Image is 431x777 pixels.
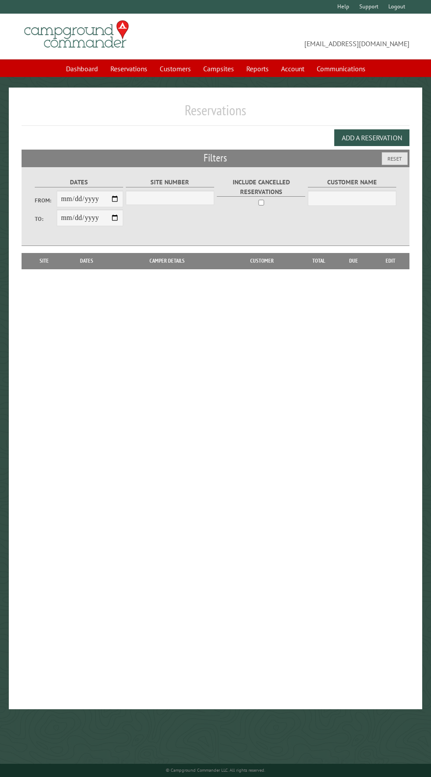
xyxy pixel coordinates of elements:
th: Due [336,253,372,269]
a: Account [276,60,310,77]
img: Campground Commander [22,17,131,51]
label: Site Number [126,177,214,187]
small: © Campground Commander LLC. All rights reserved. [166,767,265,773]
label: Include Cancelled Reservations [217,177,305,197]
label: From: [35,196,57,205]
th: Customer [223,253,301,269]
h2: Filters [22,150,409,166]
a: Reservations [105,60,153,77]
a: Reports [241,60,274,77]
a: Communications [311,60,371,77]
th: Camper Details [111,253,223,269]
button: Reset [382,152,408,165]
label: To: [35,215,57,223]
th: Edit [372,253,409,269]
th: Dates [62,253,111,269]
a: Dashboard [61,60,103,77]
h1: Reservations [22,102,409,126]
button: Add a Reservation [334,129,409,146]
th: Total [301,253,336,269]
span: [EMAIL_ADDRESS][DOMAIN_NAME] [215,24,409,49]
th: Site [26,253,62,269]
label: Customer Name [308,177,396,187]
label: Dates [35,177,123,187]
a: Campsites [198,60,239,77]
a: Customers [154,60,196,77]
